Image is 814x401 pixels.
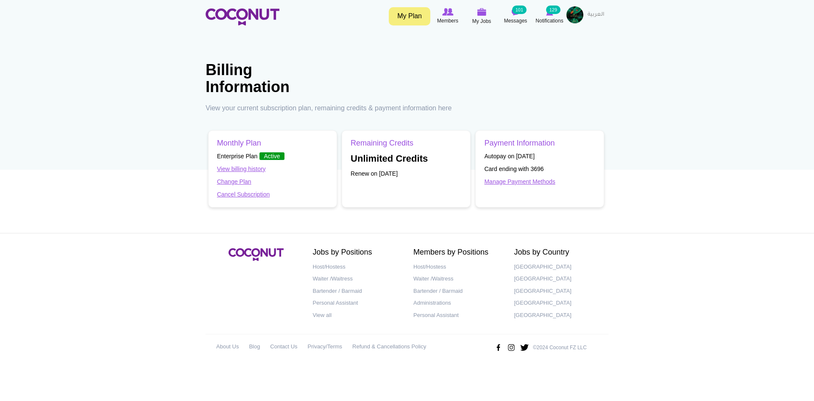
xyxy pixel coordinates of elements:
[352,341,426,353] a: Refund & Cancellations Policy
[313,297,401,309] a: Personal Assistant
[465,6,499,26] a: My Jobs My Jobs
[351,139,462,148] h3: Remaining Credits
[206,62,333,95] h1: Billing Information
[514,309,602,322] a: [GEOGRAPHIC_DATA]
[351,169,462,178] p: Renew on [DATE]
[511,8,520,16] img: Messages
[217,139,328,148] h3: Monthly Plan
[217,191,270,198] a: Cancel Subscription
[206,104,608,113] p: View your current subscription plan, remaining credits & payment information here
[535,17,563,25] span: Notifications
[512,6,527,14] small: 101
[546,6,560,14] small: 129
[217,152,328,160] p: Enterprise Plan
[504,17,527,25] span: Messages
[514,285,602,297] a: [GEOGRAPHIC_DATA]
[313,285,401,297] a: Bartender / Barmaid
[532,6,566,26] a: Notifications Notifications 129
[499,6,532,26] a: Messages Messages 101
[313,309,401,322] a: View all
[442,8,453,16] img: Browse Members
[413,309,502,322] a: Personal Assistant
[313,261,401,273] a: Host/Hostess
[484,165,595,173] p: Card ending with 3696
[229,248,284,261] img: Coconut
[216,341,239,353] a: About Us
[431,6,465,26] a: Browse Members Members
[507,341,516,354] img: Instagram
[520,341,529,354] img: Twitter
[351,153,428,164] b: Unlimited Credits
[217,178,251,185] a: Change Plan
[484,152,595,160] p: Autopay on [DATE]
[514,273,602,285] a: [GEOGRAPHIC_DATA]
[413,261,502,273] a: Host/Hostess
[546,8,553,16] img: Notifications
[514,297,602,309] a: [GEOGRAPHIC_DATA]
[413,297,502,309] a: Administrations
[206,8,279,25] img: Home
[533,344,587,351] p: ©2024 Coconut FZ LLC
[413,285,502,297] a: Bartender / Barmaid
[259,152,284,160] span: Active
[389,7,430,25] a: My Plan
[514,248,602,257] h2: Jobs by Country
[484,139,595,148] h3: Payment Information
[313,248,401,257] h2: Jobs by Positions
[484,178,555,185] a: Manage Payment Methods
[493,341,503,354] img: Facebook
[437,17,458,25] span: Members
[249,341,260,353] a: Blog
[514,261,602,273] a: [GEOGRAPHIC_DATA]
[270,341,297,353] a: Contact Us
[217,165,266,172] a: View billing history
[472,17,491,25] span: My Jobs
[308,341,343,353] a: Privacy/Terms
[313,273,401,285] a: Waiter /Waitress
[413,248,502,257] h2: Members by Positions
[477,8,486,16] img: My Jobs
[583,6,608,23] a: العربية
[413,273,502,285] a: Waiter /Waitress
